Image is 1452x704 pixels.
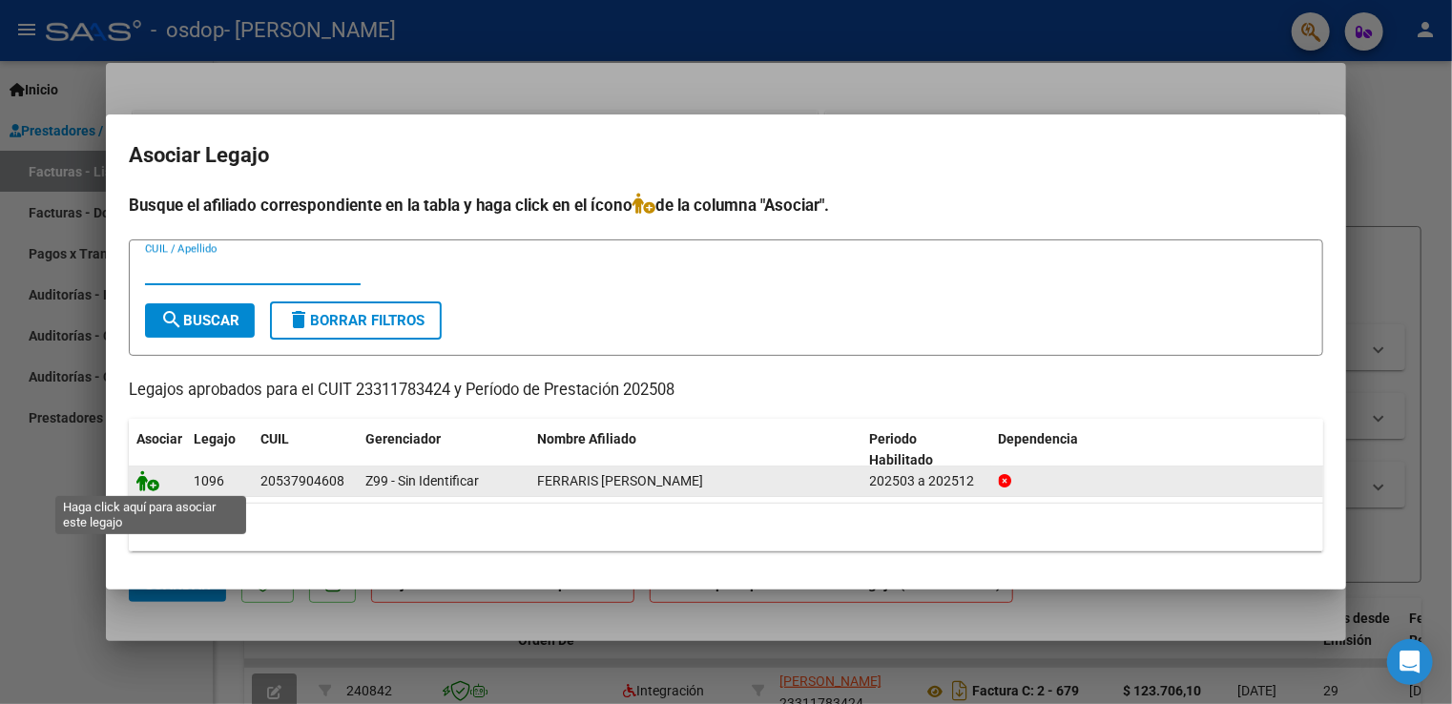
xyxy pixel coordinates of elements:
span: Nombre Afiliado [537,431,636,446]
datatable-header-cell: Asociar [129,419,186,482]
div: 1 registros [129,504,1323,551]
mat-icon: delete [287,308,310,331]
datatable-header-cell: CUIL [253,419,358,482]
span: Gerenciador [365,431,441,446]
div: 20537904608 [260,470,344,492]
h2: Asociar Legajo [129,137,1323,174]
datatable-header-cell: Nombre Afiliado [529,419,862,482]
datatable-header-cell: Periodo Habilitado [862,419,991,482]
mat-icon: search [160,308,183,331]
button: Buscar [145,303,255,338]
span: Borrar Filtros [287,312,425,329]
div: Open Intercom Messenger [1387,639,1433,685]
span: FERRARIS MIRKO AGUSTIN [537,473,703,488]
span: Dependencia [999,431,1079,446]
datatable-header-cell: Legajo [186,419,253,482]
span: Periodo Habilitado [870,431,934,468]
h4: Busque el afiliado correspondiente en la tabla y haga click en el ícono de la columna "Asociar". [129,193,1323,217]
span: CUIL [260,431,289,446]
span: 1096 [194,473,224,488]
span: Legajo [194,431,236,446]
datatable-header-cell: Dependencia [991,419,1324,482]
span: Asociar [136,431,182,446]
datatable-header-cell: Gerenciador [358,419,529,482]
span: Z99 - Sin Identificar [365,473,479,488]
span: Buscar [160,312,239,329]
div: 202503 a 202512 [870,470,984,492]
p: Legajos aprobados para el CUIT 23311783424 y Período de Prestación 202508 [129,379,1323,403]
button: Borrar Filtros [270,301,442,340]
